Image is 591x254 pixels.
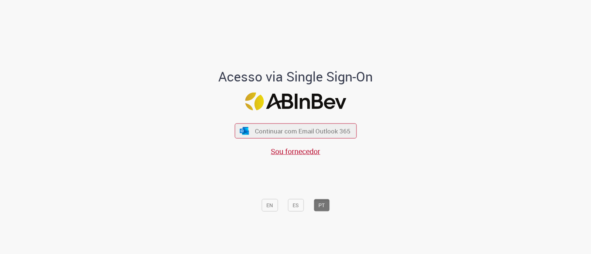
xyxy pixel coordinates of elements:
button: ES [288,199,304,211]
button: PT [314,199,329,211]
a: Sou fornecedor [271,146,320,156]
img: ícone Azure/Microsoft 360 [239,127,250,135]
button: EN [262,199,278,211]
button: ícone Azure/Microsoft 360 Continuar com Email Outlook 365 [235,123,356,139]
h1: Acesso via Single Sign-On [193,69,398,84]
img: Logo ABInBev [245,93,346,111]
span: Continuar com Email Outlook 365 [255,127,351,135]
